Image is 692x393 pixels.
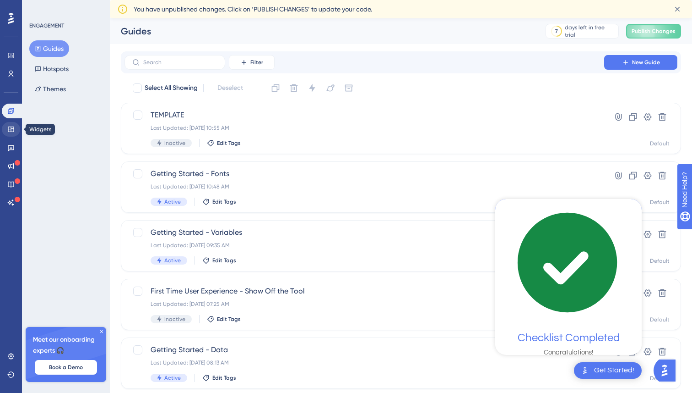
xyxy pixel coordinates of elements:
[650,140,670,147] div: Default
[202,198,236,205] button: Edit Tags
[151,183,578,190] div: Last Updated: [DATE] 10:48 AM
[579,365,590,376] img: launcher-image-alternative-text
[145,83,198,94] span: Select All Showing
[151,344,578,355] span: Getting Started - Data
[209,80,251,96] button: Deselect
[143,59,217,66] input: Search
[217,316,241,323] span: Edit Tags
[22,2,57,13] span: Need Help?
[229,55,275,70] button: Filter
[574,362,642,379] div: Open Get Started! checklist
[164,139,185,147] span: Inactive
[604,55,677,70] button: New Guide
[495,199,642,355] div: Checklist Container
[632,59,660,66] span: New Guide
[134,4,372,15] span: You have unpublished changes. Click on ‘PUBLISH CHANGES’ to update your code.
[650,199,670,206] div: Default
[35,360,97,375] button: Book a Demo
[33,334,99,356] span: Meet our onboarding experts 🎧
[650,375,670,382] div: Default
[217,139,241,147] span: Edit Tags
[29,22,64,29] div: ENGAGEMENT
[212,374,236,382] span: Edit Tags
[202,257,236,264] button: Edit Tags
[207,139,241,147] button: Edit Tags
[212,198,236,205] span: Edit Tags
[495,199,642,352] div: checklist loading
[151,227,578,238] span: Getting Started - Variables
[626,24,681,39] button: Publish Changes
[594,365,634,376] div: Get Started!
[518,332,620,344] div: Checklist Completed
[121,25,523,38] div: Guides
[555,28,558,35] div: 7
[29,81,71,97] button: Themes
[212,257,236,264] span: Edit Tags
[650,316,670,323] div: Default
[164,374,181,382] span: Active
[151,124,578,132] div: Last Updated: [DATE] 10:55 AM
[202,374,236,382] button: Edit Tags
[49,364,83,371] span: Book a Demo
[151,286,578,297] span: First Time User Experience - Show Off the Tool
[151,110,578,121] span: TEMPLATE
[29,40,69,57] button: Guides
[151,242,578,249] div: Last Updated: [DATE] 09:35 AM
[654,357,681,384] iframe: UserGuiding AI Assistant Launcher
[151,359,578,366] div: Last Updated: [DATE] 08:13 AM
[151,300,578,308] div: Last Updated: [DATE] 07:25 AM
[217,83,243,94] span: Deselect
[544,348,593,357] div: Congratulations!
[250,59,263,66] span: Filter
[164,198,181,205] span: Active
[650,257,670,265] div: Default
[151,168,578,179] span: Getting Started - Fonts
[164,316,185,323] span: Inactive
[29,61,74,77] button: Hotspots
[565,24,616,39] div: days left in free trial
[207,316,241,323] button: Edit Tags
[164,257,181,264] span: Active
